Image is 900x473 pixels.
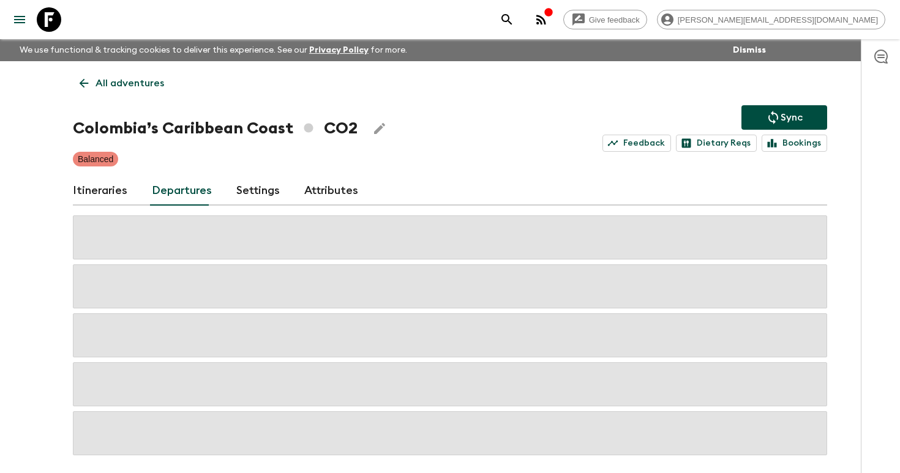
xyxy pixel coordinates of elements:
a: Attributes [304,176,358,206]
p: We use functional & tracking cookies to deliver this experience. See our for more. [15,39,412,61]
a: Dietary Reqs [676,135,757,152]
a: Departures [152,176,212,206]
a: Bookings [762,135,827,152]
button: search adventures [495,7,519,32]
p: All adventures [96,76,164,91]
a: Give feedback [563,10,647,29]
div: [PERSON_NAME][EMAIL_ADDRESS][DOMAIN_NAME] [657,10,885,29]
button: Sync adventure departures to the booking engine [741,105,827,130]
button: Edit Adventure Title [367,116,392,141]
span: [PERSON_NAME][EMAIL_ADDRESS][DOMAIN_NAME] [671,15,885,24]
a: Feedback [602,135,671,152]
p: Balanced [78,153,113,165]
a: Privacy Policy [309,46,369,54]
a: Itineraries [73,176,127,206]
a: All adventures [73,71,171,95]
p: Sync [781,110,803,125]
button: menu [7,7,32,32]
span: Give feedback [582,15,647,24]
h1: Colombia’s Caribbean Coast CO2 [73,116,358,141]
button: Dismiss [730,42,769,59]
a: Settings [236,176,280,206]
